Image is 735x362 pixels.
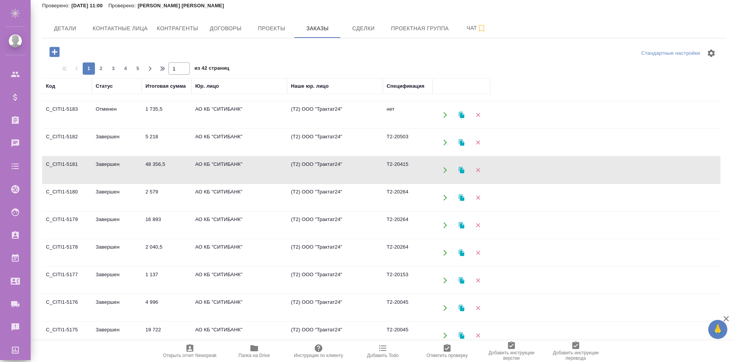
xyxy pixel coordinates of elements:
button: Открыть [437,328,453,343]
button: Клонировать [454,272,469,288]
span: Сделки [345,24,382,33]
button: Клонировать [454,217,469,233]
td: (Т2) ООО "Трактат24" [287,102,383,128]
button: 4 [119,62,132,75]
p: Проверено: [42,3,72,8]
td: Завершен [92,129,142,156]
td: нет [383,102,433,128]
td: Завершен [92,239,142,266]
span: Проектная группа [391,24,449,33]
div: Спецификация [387,82,425,90]
button: Инструкции по клиенту [286,341,351,362]
td: 5 218 [142,129,191,156]
td: 19 722 [142,322,191,349]
button: Открыть отчет Newspeak [158,341,222,362]
td: C_CITI1-5182 [42,129,92,156]
td: Завершен [92,295,142,321]
td: Завершен [92,267,142,294]
td: 16 893 [142,212,191,239]
td: C_CITI1-5176 [42,295,92,321]
td: 2 579 [142,184,191,211]
span: из 42 страниц [194,64,229,75]
td: (Т2) ООО "Трактат24" [287,157,383,183]
td: Т2-20503 [383,129,433,156]
button: Клонировать [454,328,469,343]
button: Удалить [470,245,486,260]
button: Открыть [437,107,453,123]
button: Удалить [470,328,486,343]
button: Клонировать [454,300,469,316]
td: 1 137 [142,267,191,294]
td: C_CITI1-5180 [42,184,92,211]
button: Открыть [437,134,453,150]
span: Настроить таблицу [702,44,720,62]
td: Т2-20153 [383,267,433,294]
td: Т2-20264 [383,184,433,211]
button: Удалить [470,162,486,178]
button: Клонировать [454,134,469,150]
button: Добавить инструкции верстки [479,341,544,362]
td: (Т2) ООО "Трактат24" [287,267,383,294]
button: 3 [107,62,119,75]
span: 4 [119,65,132,72]
td: (Т2) ООО "Трактат24" [287,239,383,266]
span: Добавить инструкции верстки [484,350,539,361]
button: Удалить [470,134,486,150]
td: (Т2) ООО "Трактат24" [287,129,383,156]
td: АО КБ "СИТИБАНК" [191,102,287,128]
button: Отметить проверку [415,341,479,362]
button: Добавить инструкции перевода [544,341,608,362]
div: Итоговая сумма [145,82,186,90]
span: Контактные лица [93,24,148,33]
span: 3 [107,65,119,72]
td: C_CITI1-5178 [42,239,92,266]
div: Юр. лицо [195,82,219,90]
td: 1 735,5 [142,102,191,128]
button: 2 [95,62,107,75]
div: Наше юр. лицо [291,82,329,90]
button: Открыть [437,190,453,205]
td: 4 996 [142,295,191,321]
button: Удалить [470,217,486,233]
button: Открыть [437,162,453,178]
p: [DATE] 11:00 [72,3,109,8]
td: Завершен [92,184,142,211]
td: АО КБ "СИТИБАНК" [191,157,287,183]
td: Т2-20415 [383,157,433,183]
td: АО КБ "СИТИБАНК" [191,129,287,156]
button: Удалить [470,107,486,123]
button: Удалить [470,272,486,288]
td: АО КБ "СИТИБАНК" [191,267,287,294]
td: Завершен [92,212,142,239]
span: Добавить Todo [367,353,399,358]
td: АО КБ "СИТИБАНК" [191,322,287,349]
button: Добавить проект [44,44,65,60]
td: C_CITI1-5181 [42,157,92,183]
td: C_CITI1-5179 [42,212,92,239]
button: Открыть [437,272,453,288]
td: (Т2) ООО "Трактат24" [287,184,383,211]
span: 2 [95,65,107,72]
button: Клонировать [454,162,469,178]
td: Завершен [92,322,142,349]
span: Контрагенты [157,24,198,33]
td: (Т2) ООО "Трактат24" [287,322,383,349]
p: Проверено: [108,3,138,8]
span: Инструкции по клиенту [294,353,343,358]
button: Удалить [470,190,486,205]
td: 2 040,5 [142,239,191,266]
span: 🙏 [711,321,724,337]
span: 5 [132,65,144,72]
span: Папка на Drive [238,353,270,358]
td: Завершен [92,157,142,183]
td: C_CITI1-5175 [42,322,92,349]
td: C_CITI1-5177 [42,267,92,294]
span: Открыть отчет Newspeak [163,353,217,358]
button: Клонировать [454,190,469,205]
button: Открыть [437,300,453,316]
div: Код [46,82,55,90]
svg: Подписаться [477,24,486,33]
span: Отметить проверку [426,353,467,358]
button: Клонировать [454,107,469,123]
td: (Т2) ООО "Трактат24" [287,212,383,239]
